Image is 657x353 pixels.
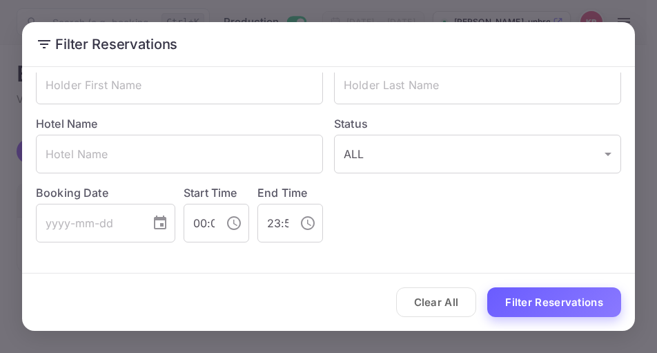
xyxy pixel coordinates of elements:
[487,287,621,317] button: Filter Reservations
[396,287,477,317] button: Clear All
[334,115,621,132] label: Status
[36,66,323,104] input: Holder First Name
[36,204,141,242] input: yyyy-mm-dd
[257,204,288,242] input: hh:mm
[184,204,215,242] input: hh:mm
[146,209,174,237] button: Choose date
[257,186,307,200] label: End Time
[36,184,175,201] label: Booking Date
[334,66,621,104] input: Holder Last Name
[184,186,237,200] label: Start Time
[36,117,98,131] label: Hotel Name
[294,209,322,237] button: Choose time, selected time is 11:59 PM
[22,22,635,66] h2: Filter Reservations
[220,209,248,237] button: Choose time, selected time is 12:00 AM
[36,135,323,173] input: Hotel Name
[334,135,621,173] div: ALL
